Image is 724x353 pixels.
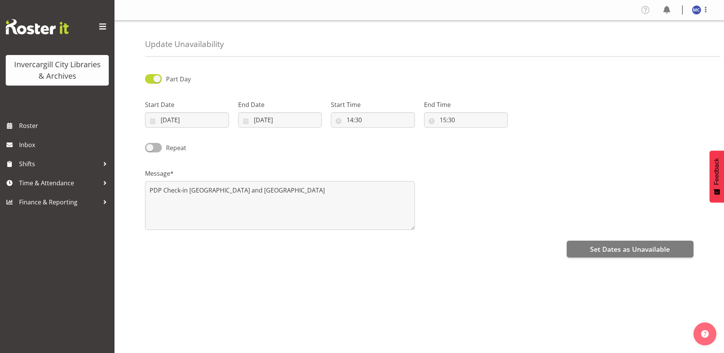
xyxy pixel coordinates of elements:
[19,177,99,189] span: Time & Attendance
[19,196,99,208] span: Finance & Reporting
[424,112,508,128] input: Click to select...
[19,120,111,131] span: Roster
[713,158,720,185] span: Feedback
[238,100,322,109] label: End Date
[709,151,724,202] button: Feedback - Show survey
[162,143,186,152] span: Repeat
[424,100,508,109] label: End Time
[166,75,191,83] span: Part Day
[19,139,111,151] span: Inbox
[145,169,415,178] label: Message*
[331,112,415,128] input: Click to select...
[692,5,701,15] img: maria-catu11656.jpg
[238,112,322,128] input: Click to select...
[331,100,415,109] label: Start Time
[13,59,101,82] div: Invercargill City Libraries & Archives
[590,244,670,254] span: Set Dates as Unavailable
[567,241,693,257] button: Set Dates as Unavailable
[145,100,229,109] label: Start Date
[145,112,229,128] input: Click to select...
[701,330,709,338] img: help-xxl-2.png
[19,158,99,170] span: Shifts
[145,40,224,49] h4: Update Unavailability
[6,19,69,34] img: Rosterit website logo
